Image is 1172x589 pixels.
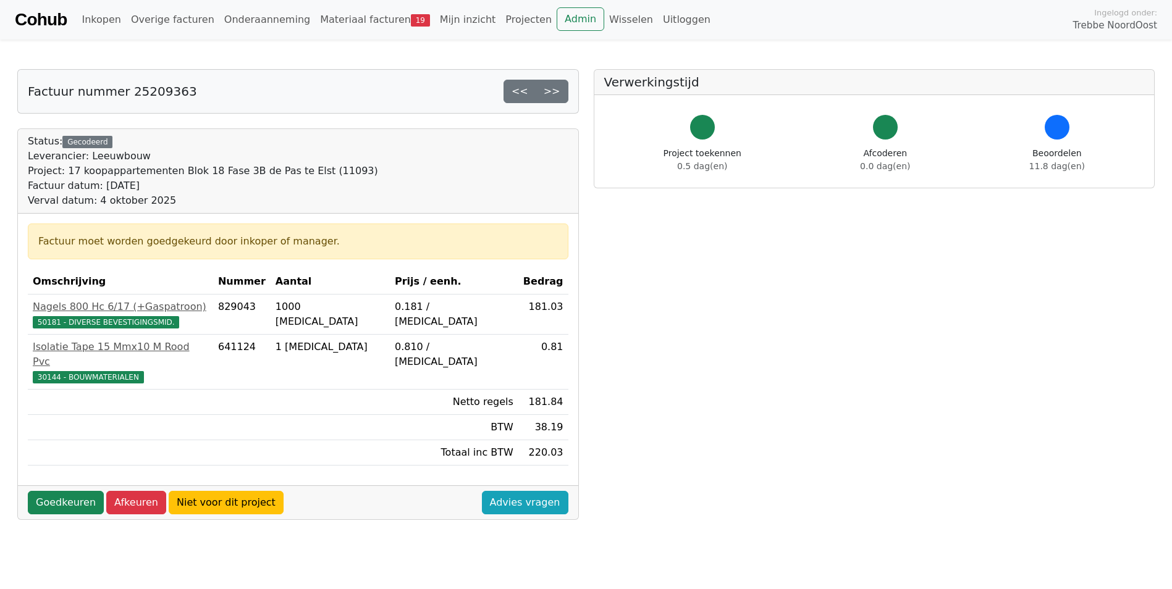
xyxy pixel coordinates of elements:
[33,316,179,328] span: 50181 - DIVERSE BEVESTIGINGSMID.
[518,335,568,390] td: 0.81
[860,147,910,173] div: Afcoderen
[28,149,378,164] div: Leverancier: Leeuwbouw
[390,440,518,466] td: Totaal inc BTW
[390,415,518,440] td: BTW
[1029,147,1085,173] div: Beoordelen
[536,80,568,103] a: >>
[604,7,658,32] a: Wisselen
[1094,7,1157,19] span: Ingelogd onder:
[38,234,558,249] div: Factuur moet worden goedgekeurd door inkoper of manager.
[500,7,557,32] a: Projecten
[213,269,271,294] th: Nummer
[658,7,715,32] a: Uitloggen
[518,269,568,294] th: Bedrag
[33,340,208,384] a: Isolatie Tape 15 Mmx10 M Rood Pvc30144 - BOUWMATERIALEN
[213,294,271,335] td: 829043
[677,161,727,171] span: 0.5 dag(en)
[77,7,125,32] a: Inkopen
[62,136,112,148] div: Gecodeerd
[28,269,213,294] th: Omschrijving
[33,299,208,314] div: Nagels 800 Hc 6/17 (+Gaspatroon)
[1029,161,1085,171] span: 11.8 dag(en)
[435,7,501,32] a: Mijn inzicht
[276,340,385,354] div: 1 [MEDICAL_DATA]
[664,147,741,173] div: Project toekennen
[518,390,568,415] td: 181.84
[504,80,536,103] a: <<
[482,491,568,514] a: Advies vragen
[28,193,378,208] div: Verval datum: 4 oktober 2025
[390,269,518,294] th: Prijs / eenh.
[28,491,104,514] a: Goedkeuren
[169,491,284,514] a: Niet voor dit project
[518,294,568,335] td: 181.03
[315,7,435,32] a: Materiaal facturen19
[28,134,378,208] div: Status:
[33,340,208,369] div: Isolatie Tape 15 Mmx10 M Rood Pvc
[1073,19,1157,33] span: Trebbe NoordOost
[213,335,271,390] td: 641124
[557,7,604,31] a: Admin
[518,415,568,440] td: 38.19
[106,491,166,514] a: Afkeuren
[860,161,910,171] span: 0.0 dag(en)
[518,440,568,466] td: 220.03
[33,371,144,383] span: 30144 - BOUWMATERIALEN
[411,14,430,27] span: 19
[276,299,385,329] div: 1000 [MEDICAL_DATA]
[28,164,378,178] div: Project: 17 koopappartementen Blok 18 Fase 3B de Pas te Elst (11093)
[28,84,197,99] h5: Factuur nummer 25209363
[33,299,208,329] a: Nagels 800 Hc 6/17 (+Gaspatroon)50181 - DIVERSE BEVESTIGINGSMID.
[126,7,219,32] a: Overige facturen
[28,178,378,193] div: Factuur datum: [DATE]
[15,5,67,35] a: Cohub
[395,340,513,369] div: 0.810 / [MEDICAL_DATA]
[219,7,315,32] a: Onderaanneming
[271,269,390,294] th: Aantal
[604,75,1145,90] h5: Verwerkingstijd
[390,390,518,415] td: Netto regels
[395,299,513,329] div: 0.181 / [MEDICAL_DATA]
